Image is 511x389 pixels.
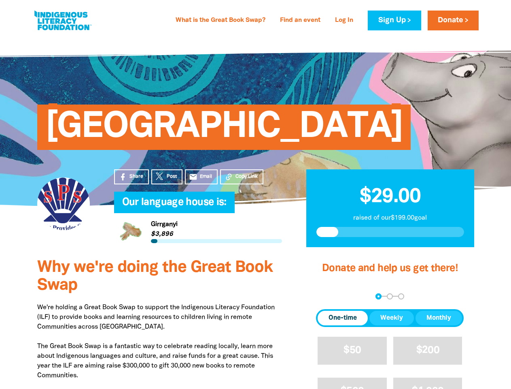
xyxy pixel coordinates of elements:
[316,213,464,223] p: raised of our $199.00 goal
[114,205,282,210] h6: My Team
[369,311,414,325] button: Weekly
[200,173,212,180] span: Email
[167,173,177,180] span: Post
[416,311,462,325] button: Monthly
[122,198,227,213] span: Our language house is:
[393,337,462,365] button: $200
[220,169,263,184] button: Copy Link
[318,337,387,365] button: $50
[189,173,197,181] i: email
[151,169,182,184] a: Post
[360,188,421,206] span: $29.00
[329,313,357,323] span: One-time
[380,313,403,323] span: Weekly
[45,111,403,150] span: [GEOGRAPHIC_DATA]
[275,14,325,27] a: Find an event
[416,346,439,355] span: $200
[398,293,404,299] button: Navigate to step 3 of 3 to enter your payment details
[318,311,368,325] button: One-time
[37,260,273,293] span: Why we're doing the Great Book Swap
[343,346,361,355] span: $50
[330,14,358,27] a: Log In
[322,264,458,273] span: Donate and help us get there!
[428,11,479,30] a: Donate
[114,169,149,184] a: Share
[235,173,258,180] span: Copy Link
[375,293,382,299] button: Navigate to step 1 of 3 to enter your donation amount
[316,309,464,327] div: Donation frequency
[387,293,393,299] button: Navigate to step 2 of 3 to enter your details
[368,11,421,30] a: Sign Up
[426,313,451,323] span: Monthly
[129,173,143,180] span: Share
[185,169,218,184] a: emailEmail
[171,14,270,27] a: What is the Great Book Swap?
